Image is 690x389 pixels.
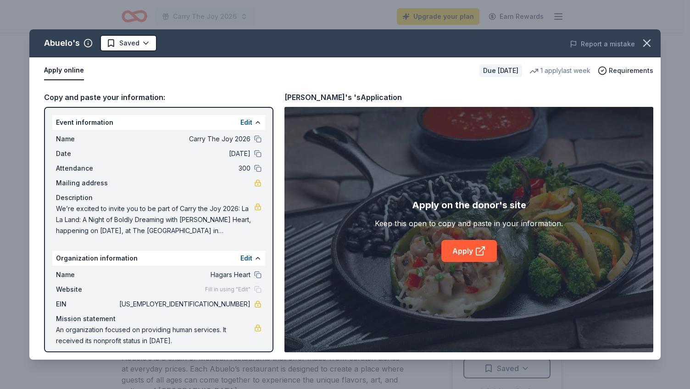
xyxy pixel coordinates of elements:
[56,178,117,189] span: Mailing address
[441,240,497,262] a: Apply
[412,198,526,212] div: Apply on the donor's site
[119,38,139,49] span: Saved
[56,313,262,324] div: Mission statement
[56,192,262,203] div: Description
[284,91,402,103] div: [PERSON_NAME]'s 's Application
[375,218,563,229] div: Keep this open to copy and paste in your information.
[56,284,117,295] span: Website
[117,299,250,310] span: [US_EMPLOYER_IDENTIFICATION_NUMBER]
[56,203,254,236] span: We’re excited to invite you to be part of Carry the Joy 2026: La La Land: A Night of Boldly Dream...
[117,148,250,159] span: [DATE]
[56,163,117,174] span: Attendance
[52,115,265,130] div: Event information
[205,286,250,293] span: Fill in using "Edit"
[44,61,84,80] button: Apply online
[44,36,80,50] div: Abuelo's
[240,253,252,264] button: Edit
[100,35,157,51] button: Saved
[240,117,252,128] button: Edit
[117,269,250,280] span: Hagars Heart
[56,148,117,159] span: Date
[529,65,590,76] div: 1 apply last week
[570,39,635,50] button: Report a mistake
[117,133,250,144] span: Carry The Joy 2026
[56,269,117,280] span: Name
[52,251,265,266] div: Organization information
[479,64,522,77] div: Due [DATE]
[56,133,117,144] span: Name
[598,65,653,76] button: Requirements
[56,324,254,346] span: An organization focused on providing human services. It received its nonprofit status in [DATE].
[44,91,273,103] div: Copy and paste your information:
[609,65,653,76] span: Requirements
[56,299,117,310] span: EIN
[117,163,250,174] span: 300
